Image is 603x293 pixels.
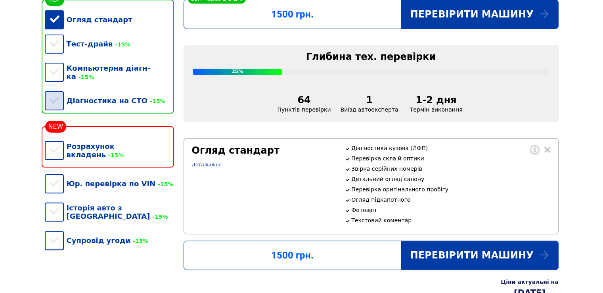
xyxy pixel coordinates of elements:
div: 64 [278,94,331,106]
p: Фотозвіт [351,207,550,213]
div: Тест-драйв [45,32,174,56]
p: Діагностика кузова (ЛФП) [351,145,550,151]
span: -15% [155,181,173,187]
span: -15% [106,152,124,158]
div: 1-2 дня [408,94,464,106]
p: Текстовий коментар [351,217,550,224]
div: Діагностика на СТО [45,89,174,113]
div: Термін виконання [403,94,469,113]
div: Історія авто з [GEOGRAPHIC_DATA] [45,196,174,228]
div: Пунктів перевірки [273,94,336,113]
div: Компьютерна діагн-ка [45,56,174,89]
div: 1500 грн. [184,9,401,20]
p: Перевірка скла й оптики [351,155,550,162]
span: -15% [130,238,148,244]
p: Огляд підкапотного [351,197,550,203]
a: Детальніше [192,162,222,168]
p: Детальний огляд салону [351,176,550,182]
span: -15% [147,98,165,104]
span: -15% [113,41,130,48]
div: Глибина тех. перевірки [193,51,549,62]
div: Огляд стандарт [45,8,174,32]
div: Перевірити машину [401,241,558,270]
div: 1 [341,94,398,106]
div: Огляд стандарт [192,145,336,156]
span: -15% [150,214,168,220]
div: Юр. перевірка по VIN [45,172,174,196]
div: Ціни актуальні на [501,279,558,285]
p: Перевірка оригінального пробігу [351,186,550,193]
span: -15% [76,74,94,80]
p: Звірка серійних номерів [351,166,550,172]
div: Супровід угоди [45,228,174,253]
div: 25% [193,69,282,75]
div: Розрахунок вкладень [45,134,174,167]
div: Виїзд автоексперта [336,94,403,113]
div: 1500 грн. [184,250,401,261]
